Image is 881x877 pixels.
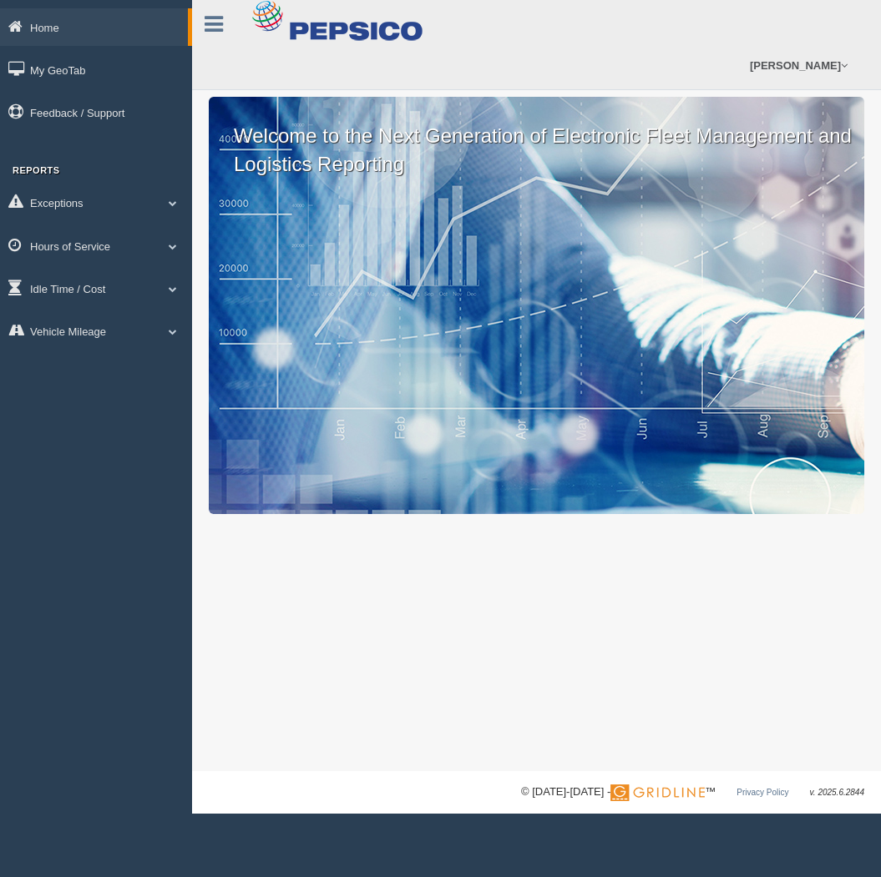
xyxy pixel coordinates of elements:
a: Privacy Policy [737,788,788,797]
img: Gridline [610,784,705,801]
p: Welcome to the Next Generation of Electronic Fleet Management and Logistics Reporting [209,97,864,178]
div: © [DATE]-[DATE] - ™ [521,784,864,801]
a: [PERSON_NAME] [742,42,856,89]
span: v. 2025.6.2844 [810,788,864,797]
